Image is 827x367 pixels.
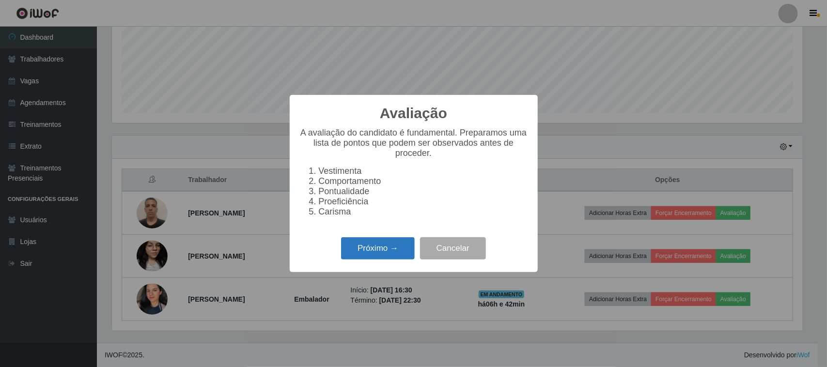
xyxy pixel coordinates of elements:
[319,197,528,207] li: Proeficiência
[299,128,528,158] p: A avaliação do candidato é fundamental. Preparamos uma lista de pontos que podem ser observados a...
[380,105,447,122] h2: Avaliação
[319,176,528,186] li: Comportamento
[319,207,528,217] li: Carisma
[319,186,528,197] li: Pontualidade
[420,237,486,260] button: Cancelar
[319,166,528,176] li: Vestimenta
[341,237,415,260] button: Próximo →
